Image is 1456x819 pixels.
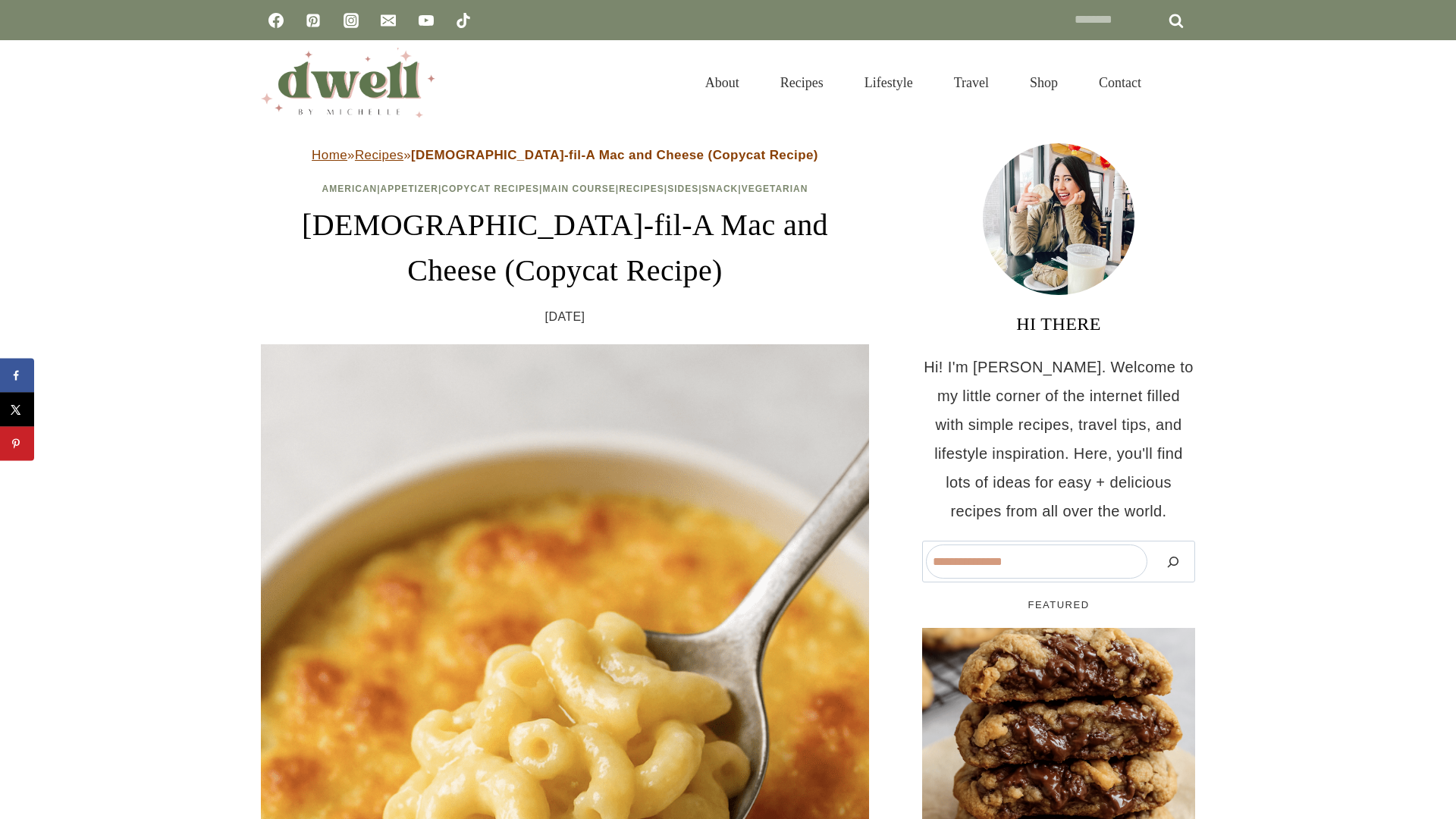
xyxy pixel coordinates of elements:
[373,5,403,36] a: Email
[448,5,479,36] a: TikTok
[1078,56,1162,109] a: Contact
[1155,544,1191,579] button: Search
[411,5,441,36] a: YouTube
[844,56,934,109] a: Lifestyle
[322,184,808,194] span: | | | | | | |
[322,184,378,194] a: American
[742,184,808,194] a: Vegetarian
[261,48,435,118] img: DWELL by michelle
[760,56,844,109] a: Recipes
[702,184,739,194] a: Snack
[922,353,1195,526] p: Hi! I'm [PERSON_NAME]. Welcome to my little corner of the internet filled with simple recipes, tr...
[298,5,328,36] a: Pinterest
[261,5,291,36] a: Facebook
[934,56,1009,109] a: Travel
[685,56,760,109] a: About
[312,148,347,162] a: Home
[381,184,438,194] a: Appetizer
[312,148,818,162] span: » »
[1009,56,1078,109] a: Shop
[441,184,539,194] a: Copycat Recipes
[336,5,366,36] a: Instagram
[1169,70,1195,96] button: View Search Form
[667,184,698,194] a: Sides
[922,598,1195,613] h5: FEATURED
[411,148,818,162] strong: [DEMOGRAPHIC_DATA]-fil-A Mac and Cheese (Copycat Recipe)
[922,310,1195,337] h3: HI THERE
[685,56,1162,109] nav: Primary Navigation
[261,202,869,293] h1: [DEMOGRAPHIC_DATA]-fil-A Mac and Cheese (Copycat Recipe)
[355,148,403,162] a: Recipes
[542,184,615,194] a: Main Course
[619,184,664,194] a: Recipes
[545,306,585,328] time: [DATE]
